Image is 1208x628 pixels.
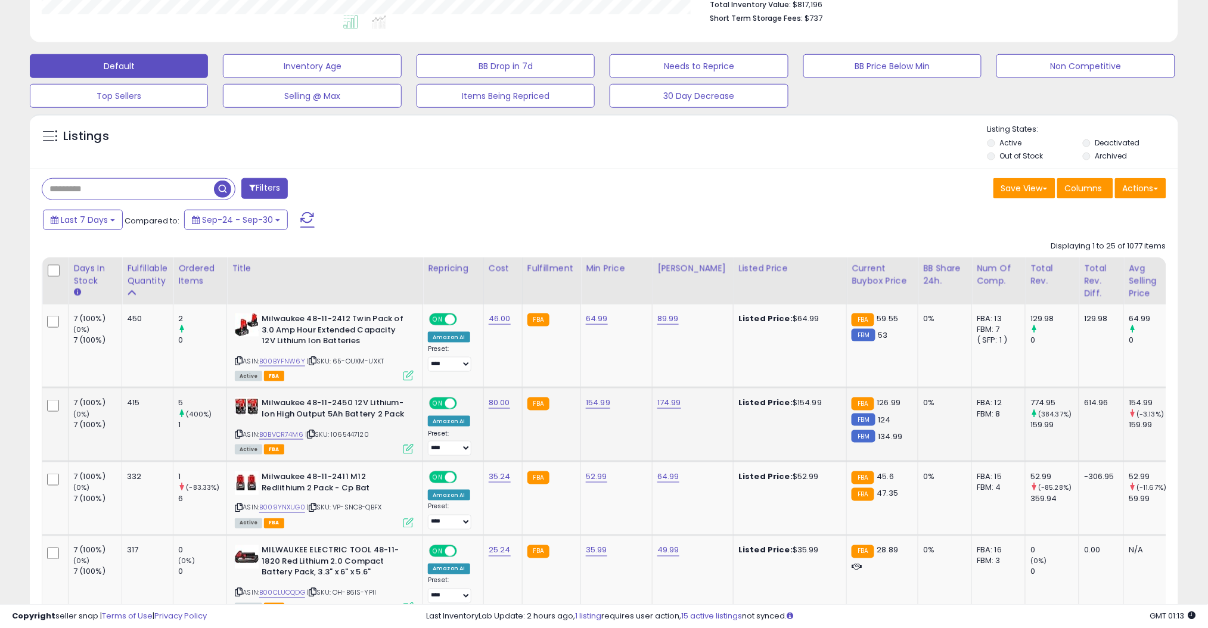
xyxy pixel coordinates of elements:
[307,503,381,512] span: | SKU: VP-SNCB-QBFX
[202,214,273,226] span: Sep-24 - Sep-30
[1084,262,1119,300] div: Total Rev. Diff.
[264,444,284,455] span: FBA
[241,178,288,199] button: Filters
[852,329,875,341] small: FBM
[259,503,305,513] a: B009YNXUG0
[178,471,226,482] div: 1
[878,329,888,341] span: 53
[127,545,164,556] div: 317
[977,313,1016,324] div: FBA: 13
[430,315,445,325] span: ON
[235,397,414,453] div: ASIN:
[1057,178,1113,198] button: Columns
[738,262,841,275] div: Listed Price
[1129,313,1177,324] div: 64.99
[657,545,679,557] a: 49.99
[259,588,305,598] a: B00CLUCQDG
[307,588,376,598] span: | SKU: OH-B6IS-YPII
[428,416,470,427] div: Amazon AI
[73,262,117,287] div: Days In Stock
[426,611,1196,622] div: Last InventoryLab Update: 2 hours ago, requires user action, not synced.
[428,262,479,275] div: Repricing
[977,324,1016,335] div: FBM: 7
[923,262,967,287] div: BB Share 24h.
[923,545,962,556] div: 0%
[127,313,164,324] div: 450
[428,345,474,372] div: Preset:
[877,487,899,499] span: 47.35
[852,313,874,327] small: FBA
[977,409,1016,419] div: FBM: 8
[184,210,288,230] button: Sep-24 - Sep-30
[852,430,875,443] small: FBM
[178,262,222,287] div: Ordered Items
[30,54,208,78] button: Default
[178,493,226,504] div: 6
[61,214,108,226] span: Last 7 Days
[154,610,207,621] a: Privacy Policy
[489,397,510,409] a: 80.00
[178,567,226,577] div: 0
[977,482,1016,493] div: FBM: 4
[527,397,549,411] small: FBA
[235,518,262,528] span: All listings currently available for purchase on Amazon
[977,397,1016,408] div: FBA: 12
[428,577,474,604] div: Preset:
[186,409,212,419] small: (400%)
[1084,397,1114,408] div: 614.96
[1084,545,1114,556] div: 0.00
[178,557,195,566] small: (0%)
[1129,493,1177,504] div: 59.99
[1038,409,1072,419] small: (384.37%)
[852,262,913,287] div: Current Buybox Price
[264,371,284,381] span: FBA
[430,472,445,483] span: ON
[586,397,610,409] a: 154.99
[73,335,122,346] div: 7 (100%)
[489,545,511,557] a: 25.24
[527,262,576,275] div: Fulfillment
[73,483,90,492] small: (0%)
[235,444,262,455] span: All listings currently available for purchase on Amazon
[1030,493,1079,504] div: 359.94
[1030,397,1079,408] div: 774.95
[575,610,601,621] a: 1 listing
[259,430,303,440] a: B0BVCR74M6
[527,313,549,327] small: FBA
[127,471,164,482] div: 332
[428,490,470,500] div: Amazon AI
[852,414,875,426] small: FBM
[489,262,517,275] div: Cost
[977,471,1016,482] div: FBA: 15
[489,471,511,483] a: 35.24
[262,397,406,422] b: Milwaukee 48-11-2450 12V Lithium-Ion High Output 5Ah Battery 2 Pack
[1095,138,1139,148] label: Deactivated
[1030,545,1079,556] div: 0
[73,557,90,566] small: (0%)
[73,287,80,298] small: Days In Stock.
[1030,567,1079,577] div: 0
[1030,471,1079,482] div: 52.99
[262,313,406,350] b: Milwaukee 48-11-2412 Twin Pack of 3.0 Amp Hour Extended Capacity 12V Lithium Ion Batteries
[1095,151,1127,161] label: Archived
[586,545,607,557] a: 35.99
[455,399,474,409] span: OFF
[527,471,549,484] small: FBA
[264,518,284,528] span: FBA
[127,397,164,408] div: 415
[977,262,1020,287] div: Num of Comp.
[73,567,122,577] div: 7 (100%)
[1000,138,1022,148] label: Active
[428,332,470,343] div: Amazon AI
[1051,241,1166,252] div: Displaying 1 to 25 of 1077 items
[993,178,1055,198] button: Save View
[1129,335,1177,346] div: 0
[1000,151,1044,161] label: Out of Stock
[259,356,305,366] a: B00BYFNW6Y
[102,610,153,621] a: Terms of Use
[586,471,607,483] a: 52.99
[428,430,474,456] div: Preset:
[738,313,837,324] div: $64.99
[235,397,259,415] img: 41W5ThxpLqL._SL40_.jpg
[178,335,226,346] div: 0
